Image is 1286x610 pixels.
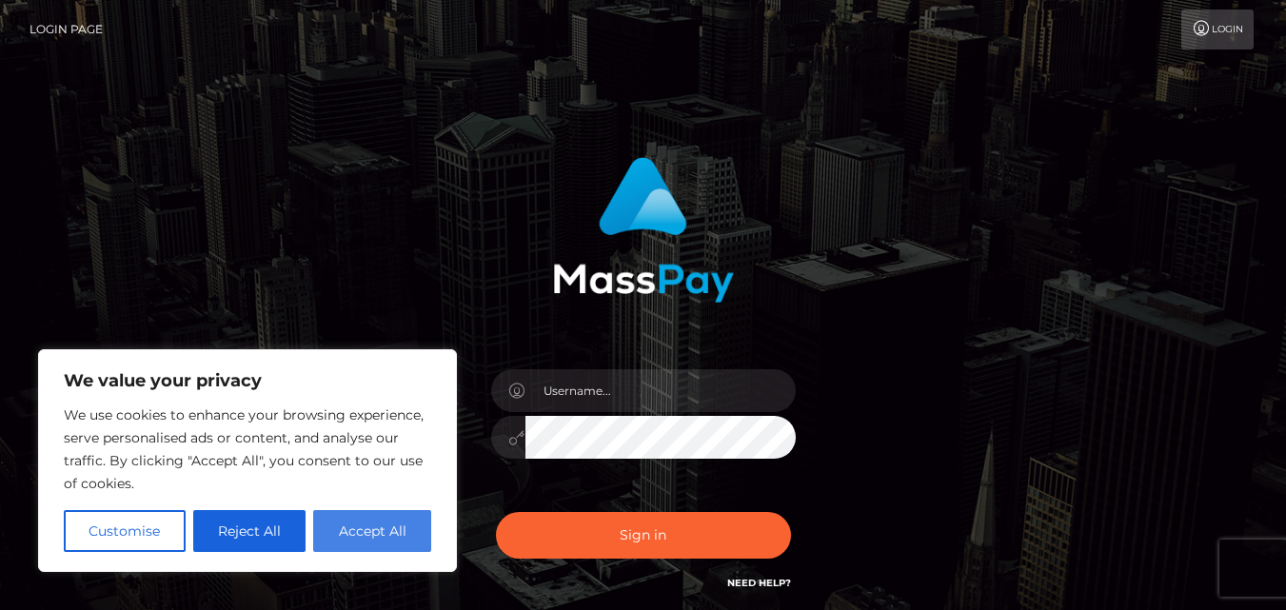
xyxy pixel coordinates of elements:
a: Login Page [30,10,103,49]
p: We value your privacy [64,369,431,392]
input: Username... [525,369,796,412]
img: MassPay Login [553,157,734,303]
a: Need Help? [727,577,791,589]
button: Customise [64,510,186,552]
p: We use cookies to enhance your browsing experience, serve personalised ads or content, and analys... [64,403,431,495]
button: Sign in [496,512,791,559]
button: Accept All [313,510,431,552]
a: Login [1181,10,1254,49]
button: Reject All [193,510,307,552]
div: We value your privacy [38,349,457,572]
